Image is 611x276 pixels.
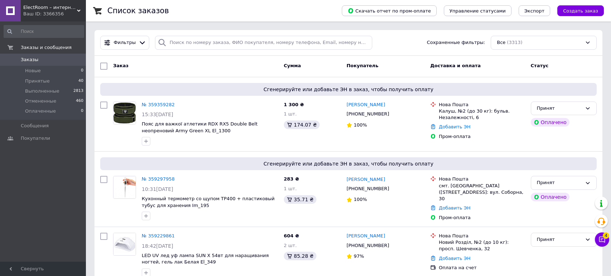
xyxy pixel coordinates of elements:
span: Сумма [284,63,301,68]
span: ElectRoom – интернет магазин [23,4,77,11]
a: № 359359282 [142,102,175,107]
span: Оплаченные [25,108,56,114]
img: Фото товару [113,233,136,255]
img: Фото товару [113,102,136,124]
div: Нова Пошта [439,102,525,108]
div: Оплата на счет [439,265,525,271]
span: 10:31[DATE] [142,186,173,192]
span: Покупатели [21,135,50,142]
span: Заказы [21,56,38,63]
span: Доставка и оплата [430,63,481,68]
a: Фото товару [113,102,136,124]
span: 4 [603,232,609,239]
span: Статус [531,63,549,68]
div: [PHONE_NUMBER] [345,184,391,193]
span: Отмененные [25,98,56,104]
div: смт. [GEOGRAPHIC_DATA] ([STREET_ADDRESS]: вул. Соборна, 30 [439,183,525,202]
span: Скачать отчет по пром-оплате [348,8,431,14]
a: LED UV лед уф лампа SUN X 54вт для наращивания ногтей, гель лак Белая El_349 [142,253,269,265]
span: 97% [354,253,364,259]
span: Заказы и сообщения [21,44,72,51]
a: [PERSON_NAME] [346,233,385,240]
div: Принят [537,179,582,187]
button: Скачать отчет по пром-оплате [342,5,437,16]
span: 283 ₴ [284,176,299,182]
button: Экспорт [519,5,550,16]
span: Сгенерируйте или добавьте ЭН в заказ, чтобы получить оплату [103,160,594,167]
img: Фото товару [113,176,136,198]
div: Нова Пошта [439,176,525,182]
a: Фото товару [113,233,136,256]
span: Заказ [113,63,128,68]
a: № 359229861 [142,233,175,238]
div: Ваш ID: 3366356 [23,11,86,17]
a: Создать заказ [550,8,604,13]
span: 2813 [73,88,83,94]
div: [PHONE_NUMBER] [345,109,391,119]
span: 15:33[DATE] [142,112,173,117]
button: Чат с покупателем4 [595,232,609,247]
span: Все [497,39,505,46]
a: [PERSON_NAME] [346,176,385,183]
span: (3313) [507,40,522,45]
a: № 359297958 [142,176,175,182]
span: Сообщения [21,123,49,129]
div: Нова Пошта [439,233,525,239]
span: Создать заказ [563,8,598,14]
div: Оплачено [531,193,569,201]
span: Сгенерируйте или добавьте ЭН в заказ, чтобы получить оплату [103,86,594,93]
div: 85.28 ₴ [284,252,316,260]
input: Поиск по номеру заказа, ФИО покупателя, номеру телефона, Email, номеру накладной [155,36,373,50]
div: 35.71 ₴ [284,195,316,204]
span: Сохраненные фильтры: [427,39,485,46]
span: Фильтры [114,39,136,46]
a: Добавить ЭН [439,205,470,211]
span: 0 [81,108,83,114]
div: Принят [537,105,582,112]
a: [PERSON_NAME] [346,102,385,108]
span: 0 [81,68,83,74]
span: Покупатель [346,63,378,68]
a: Добавить ЭН [439,256,470,261]
div: Пром-оплата [439,133,525,140]
span: 100% [354,197,367,202]
span: Выполненные [25,88,59,94]
div: Принят [537,236,582,243]
button: Создать заказ [557,5,604,16]
span: 100% [354,122,367,128]
div: [PHONE_NUMBER] [345,241,391,250]
span: 18:42[DATE] [142,243,173,249]
span: Принятые [25,78,50,84]
span: 1 шт. [284,186,297,191]
span: 2 шт. [284,243,297,248]
span: Новые [25,68,41,74]
div: 174.07 ₴ [284,120,320,129]
span: Управление статусами [450,8,506,14]
div: Новий Розділ, №2 (до 10 кг): просп. Шевченка, 32 [439,239,525,252]
span: Экспорт [524,8,544,14]
input: Поиск [4,25,84,38]
div: Пром-оплата [439,215,525,221]
span: 40 [78,78,83,84]
span: 1 300 ₴ [284,102,304,107]
h1: Список заказов [107,6,169,15]
button: Управление статусами [444,5,511,16]
span: 460 [76,98,83,104]
span: 1 шт. [284,111,297,117]
div: Калуш, №2 (до 30 кг): бульв. Незалежності, 6 [439,108,525,121]
a: Кухонный термометр со щупом TP400 + пластиковый тубус для хранения Im_195 [142,196,275,208]
a: Пояс для важкої атлетики RDX RX5 Double Belt неопреновий Army Green XL El_1300 [142,121,258,133]
div: Оплачено [531,118,569,127]
span: 604 ₴ [284,233,299,238]
a: Добавить ЭН [439,124,470,129]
